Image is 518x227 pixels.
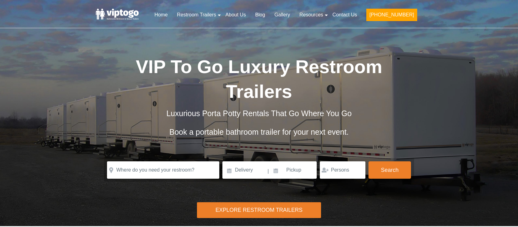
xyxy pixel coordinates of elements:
div: Explore Restroom Trailers [197,202,321,218]
span: | [268,161,269,181]
a: About Us [221,8,251,22]
a: Restroom Trailers [172,8,221,22]
span: Luxurious Porta Potty Rentals That Go Where You Go [166,109,351,118]
a: Home [150,8,172,22]
input: Where do you need your restroom? [107,161,219,179]
span: Book a portable bathroom trailer for your next event. [169,128,349,136]
a: Resources [295,8,328,22]
a: Gallery [270,8,295,22]
a: Contact Us [328,8,362,22]
a: Blog [251,8,270,22]
span: VIP To Go Luxury Restroom Trailers [136,56,382,102]
input: Delivery [222,161,267,179]
button: [PHONE_NUMBER] [366,9,417,21]
a: [PHONE_NUMBER] [362,8,422,25]
input: Pickup [270,161,317,179]
input: Persons [320,161,365,179]
button: Search [368,161,411,179]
